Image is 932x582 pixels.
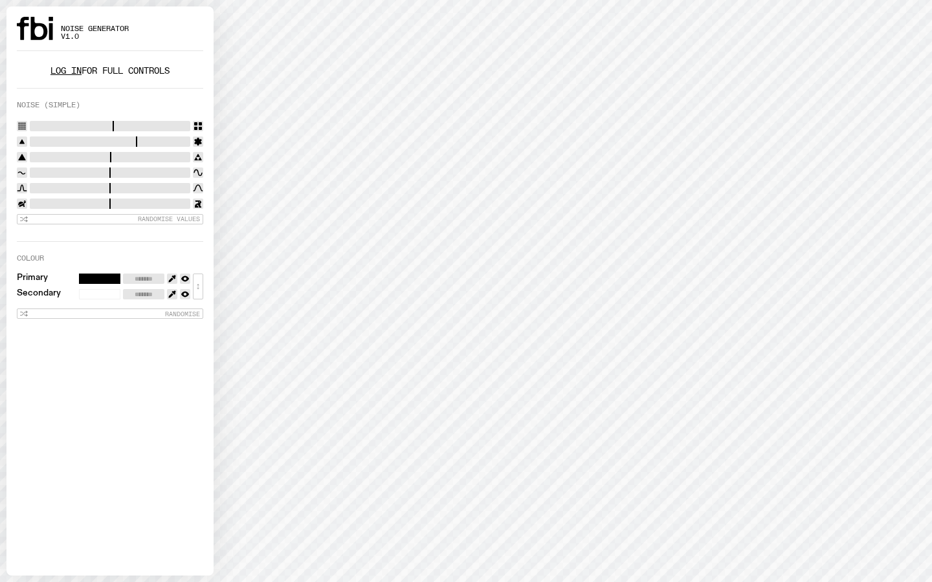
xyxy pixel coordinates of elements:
[138,215,200,222] span: Randomise Values
[17,102,80,109] label: Noise (Simple)
[193,274,203,299] button: ↕
[17,289,61,299] label: Secondary
[165,310,200,318] span: Randomise
[50,65,82,77] a: Log in
[17,274,48,284] label: Primary
[17,214,203,224] button: Randomise Values
[61,33,129,40] span: v1.0
[17,67,203,75] p: for full controls
[61,25,129,32] span: Noise Generator
[17,308,203,319] button: Randomise
[17,255,44,262] label: Colour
